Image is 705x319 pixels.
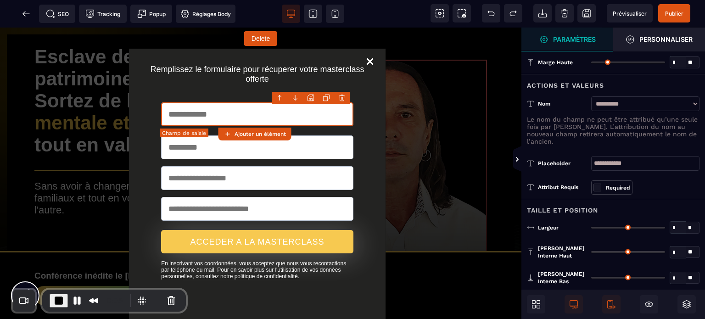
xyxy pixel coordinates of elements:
[640,295,658,313] span: Masquer le bloc
[527,116,699,145] p: Le nom du champ ne peut être attribué qu’une seule fois par [PERSON_NAME]. L’attribution du nom a...
[538,245,587,259] span: [PERSON_NAME] interne haut
[218,128,291,140] button: Ajouter un élément
[538,270,587,285] span: [PERSON_NAME] interne bas
[565,295,583,313] span: Afficher le desktop
[639,36,693,43] strong: Personnaliser
[613,10,647,17] span: Prévisualiser
[137,9,166,18] span: Popup
[607,4,653,22] span: Aperçu
[431,4,449,22] span: Voir les composants
[176,5,235,23] span: Favicon
[235,131,286,137] strong: Ajouter un élément
[85,9,120,18] span: Tracking
[521,146,531,173] span: Afficher les vues
[326,5,344,23] span: Voir mobile
[521,74,705,91] div: Actions et valeurs
[282,5,300,23] span: Voir bureau
[161,202,353,226] button: ACCEDER A LA MASTERCLASS
[613,28,705,51] span: Ouvrir le gestionnaire de styles
[553,36,596,43] strong: Paramètres
[358,25,382,49] a: Close
[521,28,613,51] span: Ouvrir le gestionnaire de styles
[538,100,550,107] span: Nom
[538,159,587,168] div: Placeholder
[658,4,690,22] span: Enregistrer le contenu
[39,5,75,23] span: Métadata SEO
[577,4,596,22] span: Enregistrer
[527,182,591,193] div: Attribut requis
[304,5,322,23] span: Voir tablette
[533,4,552,22] span: Importer
[606,183,630,192] div: Required
[17,5,35,23] span: Retour
[527,295,545,313] span: Ouvrir les blocs
[482,4,500,22] span: Défaire
[453,4,471,22] span: Capture d'écran
[161,230,353,252] text: En inscrivant vos coordonnées, vous acceptez que nous vous recontactions par téléphone ou mail. P...
[130,5,172,23] span: Créer une alerte modale
[504,4,522,22] span: Rétablir
[46,9,69,18] span: SEO
[677,295,696,313] span: Ouvrir les calques
[521,199,705,216] div: Taille et position
[538,59,573,66] span: Marge haute
[138,35,376,59] text: Remplissez le formulaire pour récuperer votre masterclass offerte
[538,224,559,231] span: Largeur
[602,295,621,313] span: Afficher le mobile
[79,5,127,23] span: Code de suivi
[180,9,231,18] span: Réglages Body
[665,10,683,17] span: Publier
[555,4,574,22] span: Nettoyage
